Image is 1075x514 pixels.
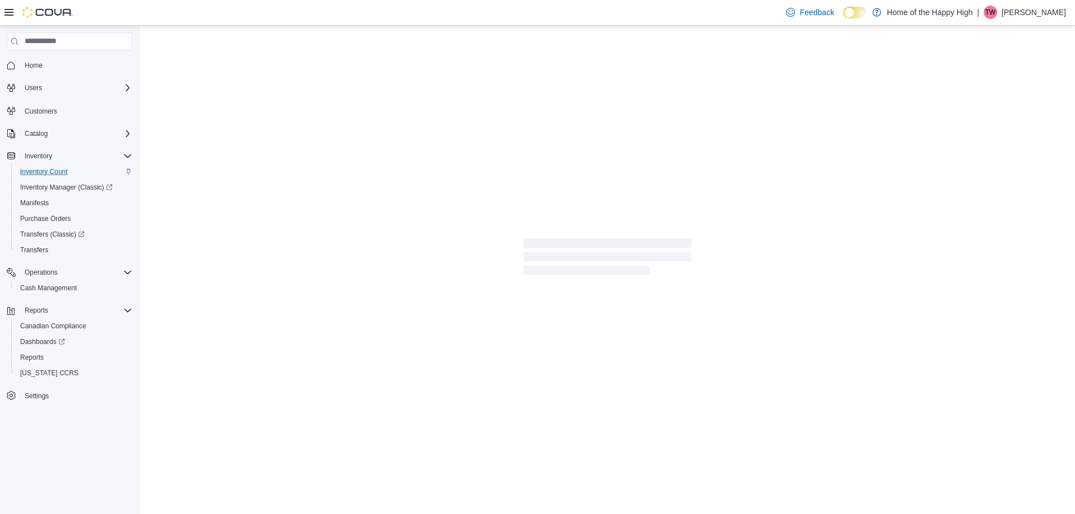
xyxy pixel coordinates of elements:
[843,7,867,18] input: Dark Mode
[11,242,137,258] button: Transfers
[20,149,57,163] button: Inventory
[984,6,997,19] div: Terry Walker
[20,353,44,362] span: Reports
[16,335,69,348] a: Dashboards
[16,212,132,225] span: Purchase Orders
[25,152,52,161] span: Inventory
[25,83,42,92] span: Users
[16,366,83,380] a: [US_STATE] CCRS
[20,127,52,140] button: Catalog
[16,351,48,364] a: Reports
[20,266,132,279] span: Operations
[20,389,53,403] a: Settings
[11,280,137,296] button: Cash Management
[16,181,117,194] a: Inventory Manager (Classic)
[11,195,137,211] button: Manifests
[11,350,137,365] button: Reports
[20,81,132,95] span: Users
[16,243,53,257] a: Transfers
[2,102,137,119] button: Customers
[16,165,72,178] a: Inventory Count
[20,322,86,331] span: Canadian Compliance
[16,196,132,210] span: Manifests
[22,7,73,18] img: Cova
[20,304,53,317] button: Reports
[16,281,132,295] span: Cash Management
[524,241,691,277] span: Loading
[20,214,71,223] span: Purchase Orders
[985,6,996,19] span: TW
[11,164,137,180] button: Inventory Count
[16,165,132,178] span: Inventory Count
[800,7,834,18] span: Feedback
[16,228,132,241] span: Transfers (Classic)
[20,58,132,72] span: Home
[25,306,48,315] span: Reports
[25,268,58,277] span: Operations
[16,212,76,225] a: Purchase Orders
[11,180,137,195] a: Inventory Manager (Classic)
[25,129,48,138] span: Catalog
[11,318,137,334] button: Canadian Compliance
[16,319,132,333] span: Canadian Compliance
[20,167,68,176] span: Inventory Count
[16,281,81,295] a: Cash Management
[25,392,49,400] span: Settings
[7,53,132,433] nav: Complex example
[11,365,137,381] button: [US_STATE] CCRS
[977,6,979,19] p: |
[20,337,65,346] span: Dashboards
[887,6,973,19] p: Home of the Happy High
[20,389,132,403] span: Settings
[2,388,137,404] button: Settings
[16,196,53,210] a: Manifests
[20,246,48,254] span: Transfers
[11,227,137,242] a: Transfers (Classic)
[16,228,89,241] a: Transfers (Classic)
[2,126,137,142] button: Catalog
[20,103,132,117] span: Customers
[20,183,113,192] span: Inventory Manager (Classic)
[16,351,132,364] span: Reports
[2,80,137,96] button: Users
[2,148,137,164] button: Inventory
[20,304,132,317] span: Reports
[2,303,137,318] button: Reports
[20,127,132,140] span: Catalog
[16,181,132,194] span: Inventory Manager (Classic)
[20,230,85,239] span: Transfers (Classic)
[25,61,43,70] span: Home
[20,149,132,163] span: Inventory
[16,243,132,257] span: Transfers
[20,81,46,95] button: Users
[11,334,137,350] a: Dashboards
[11,211,137,227] button: Purchase Orders
[16,319,91,333] a: Canadian Compliance
[2,265,137,280] button: Operations
[25,107,57,116] span: Customers
[782,1,838,23] a: Feedback
[16,335,132,348] span: Dashboards
[2,57,137,73] button: Home
[20,59,47,72] a: Home
[20,105,62,118] a: Customers
[20,284,77,293] span: Cash Management
[20,199,49,208] span: Manifests
[16,366,132,380] span: Washington CCRS
[20,266,62,279] button: Operations
[1002,6,1066,19] p: [PERSON_NAME]
[20,369,78,378] span: [US_STATE] CCRS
